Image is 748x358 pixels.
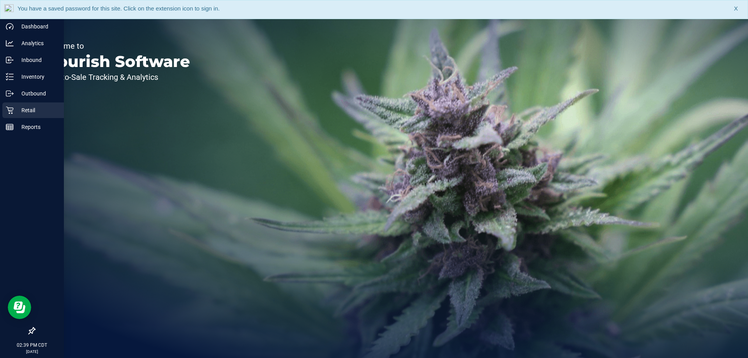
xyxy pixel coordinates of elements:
[6,90,14,97] inline-svg: Outbound
[14,106,60,115] p: Retail
[14,55,60,65] p: Inbound
[6,39,14,47] inline-svg: Analytics
[6,106,14,114] inline-svg: Retail
[4,342,60,349] p: 02:39 PM CDT
[18,5,220,12] span: You have a saved password for this site. Click on the extension icon to sign in.
[42,42,190,50] p: Welcome to
[8,296,31,319] iframe: Resource center
[4,349,60,354] p: [DATE]
[14,122,60,132] p: Reports
[6,73,14,81] inline-svg: Inventory
[6,23,14,30] inline-svg: Dashboard
[6,123,14,131] inline-svg: Reports
[14,39,60,48] p: Analytics
[42,54,190,69] p: Flourish Software
[14,22,60,31] p: Dashboard
[42,73,190,81] p: Seed-to-Sale Tracking & Analytics
[6,56,14,64] inline-svg: Inbound
[734,4,738,13] span: X
[14,89,60,98] p: Outbound
[14,72,60,81] p: Inventory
